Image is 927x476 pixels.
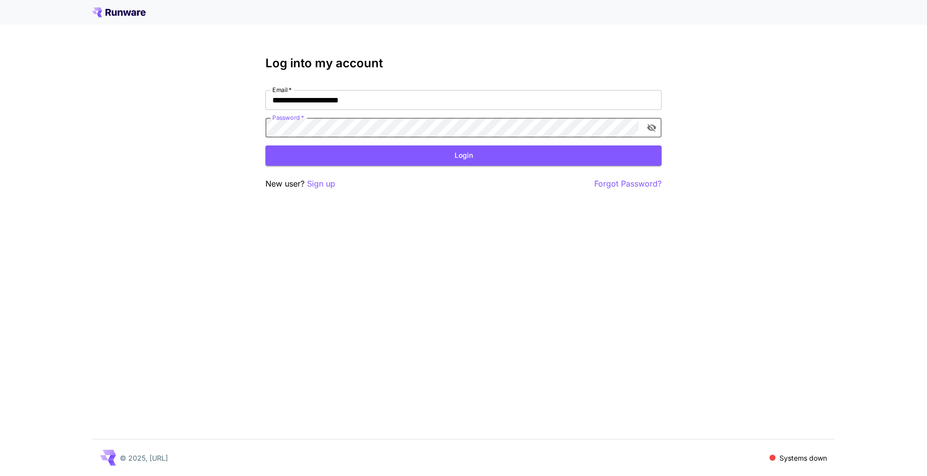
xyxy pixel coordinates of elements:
button: Sign up [307,178,335,190]
label: Password [272,113,304,122]
label: Email [272,86,292,94]
button: toggle password visibility [643,119,661,137]
p: © 2025, [URL] [120,453,168,463]
button: Forgot Password? [594,178,662,190]
p: Systems down [779,453,827,463]
p: New user? [265,178,335,190]
h3: Log into my account [265,56,662,70]
button: Login [265,145,662,166]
